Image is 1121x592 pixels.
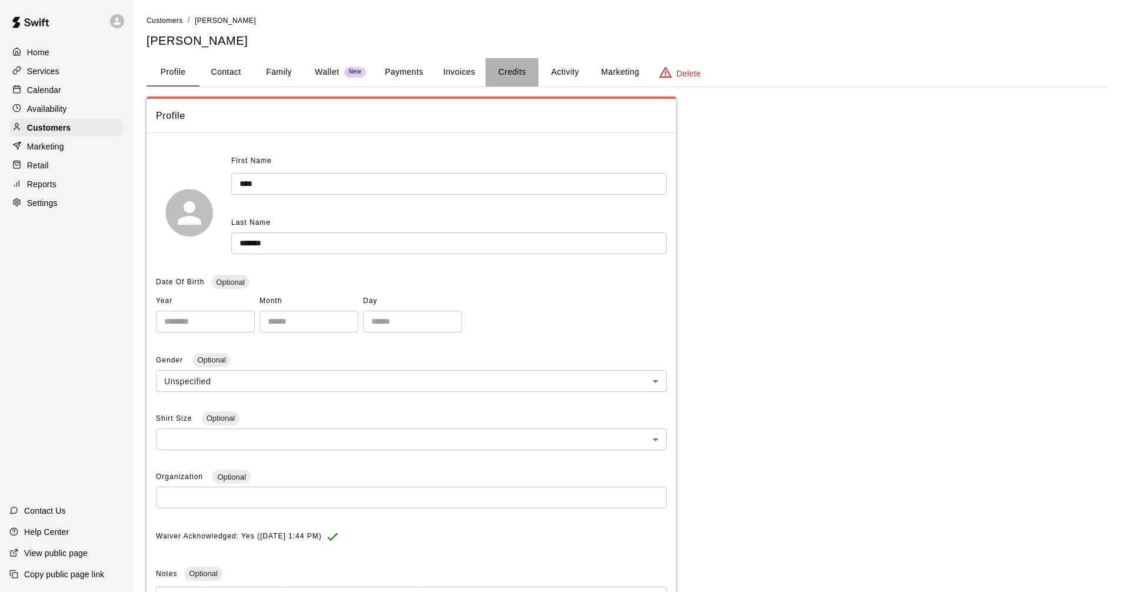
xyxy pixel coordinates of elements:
[27,46,49,58] p: Home
[260,292,358,311] span: Month
[9,62,123,80] a: Services
[195,16,256,25] span: [PERSON_NAME]
[147,15,183,25] a: Customers
[156,414,195,423] span: Shirt Size
[9,175,123,193] a: Reports
[252,58,305,87] button: Family
[199,58,252,87] button: Contact
[24,526,69,538] p: Help Center
[24,547,88,559] p: View public page
[344,68,366,76] span: New
[156,473,205,481] span: Organization
[212,473,250,481] span: Optional
[538,58,591,87] button: Activity
[156,108,667,124] span: Profile
[156,278,204,286] span: Date Of Birth
[9,81,123,99] a: Calendar
[156,356,185,364] span: Gender
[433,58,485,87] button: Invoices
[147,33,1107,49] h5: [PERSON_NAME]
[147,16,183,25] span: Customers
[24,505,66,517] p: Contact Us
[27,84,61,96] p: Calendar
[147,14,1107,27] nav: breadcrumb
[9,44,123,61] a: Home
[27,178,56,190] p: Reports
[363,292,462,311] span: Day
[192,355,230,364] span: Optional
[24,568,104,580] p: Copy public page link
[9,100,123,118] a: Availability
[9,194,123,212] a: Settings
[231,218,271,227] span: Last Name
[202,414,239,423] span: Optional
[315,66,340,78] p: Wallet
[9,157,123,174] a: Retail
[184,569,222,578] span: Optional
[27,103,67,115] p: Availability
[375,58,433,87] button: Payments
[591,58,648,87] button: Marketing
[211,278,249,287] span: Optional
[156,527,322,546] span: Waiver Acknowledged: Yes ([DATE] 1:44 PM)
[156,370,667,392] div: Unspecified
[677,68,701,79] p: Delete
[156,570,177,578] span: Notes
[231,152,272,171] span: First Name
[9,119,123,137] a: Customers
[147,58,199,87] button: Profile
[27,159,49,171] p: Retail
[147,58,1107,87] div: basic tabs example
[27,197,58,209] p: Settings
[188,14,190,26] li: /
[156,292,255,311] span: Year
[27,141,64,152] p: Marketing
[485,58,538,87] button: Credits
[27,122,71,134] p: Customers
[9,138,123,155] a: Marketing
[27,65,59,77] p: Services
